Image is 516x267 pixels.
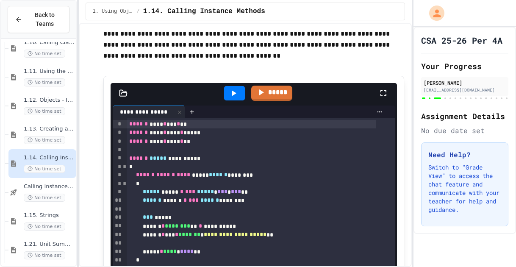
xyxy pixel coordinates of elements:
h3: Need Help? [428,150,501,160]
span: 1.10. Calling Class Methods [24,39,75,46]
span: No time set [24,136,65,144]
span: No time set [24,222,65,231]
p: Switch to "Grade View" to access the chat feature and communicate with your teacher for help and ... [428,163,501,214]
span: 1.14. Calling Instance Methods [143,6,265,17]
span: 1.14. Calling Instance Methods [24,154,75,161]
button: Back to Teams [8,6,69,33]
span: Calling Instance Methods - Topic 1.14 [24,183,75,190]
span: 1. Using Objects and Methods [93,8,133,15]
h2: Assignment Details [421,110,508,122]
span: 1.13. Creating and Initializing Objects: Constructors [24,125,75,133]
span: No time set [24,50,65,58]
span: 1.12. Objects - Instances of Classes [24,97,75,104]
span: 1.21. Unit Summary 1b (1.7-1.15) [24,241,75,248]
div: [EMAIL_ADDRESS][DOMAIN_NAME] [424,87,506,93]
span: No time set [24,78,65,86]
h1: CSA 25-26 Per 4A [421,34,502,46]
span: 1.15. Strings [24,212,75,219]
div: My Account [420,3,447,23]
div: No due date set [421,125,508,136]
span: No time set [24,194,65,202]
span: No time set [24,251,65,259]
span: No time set [24,107,65,115]
div: [PERSON_NAME] [424,79,506,86]
h2: Your Progress [421,60,508,72]
span: / [137,8,140,15]
span: 1.11. Using the Math Class [24,68,75,75]
span: Back to Teams [28,11,62,28]
span: No time set [24,165,65,173]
